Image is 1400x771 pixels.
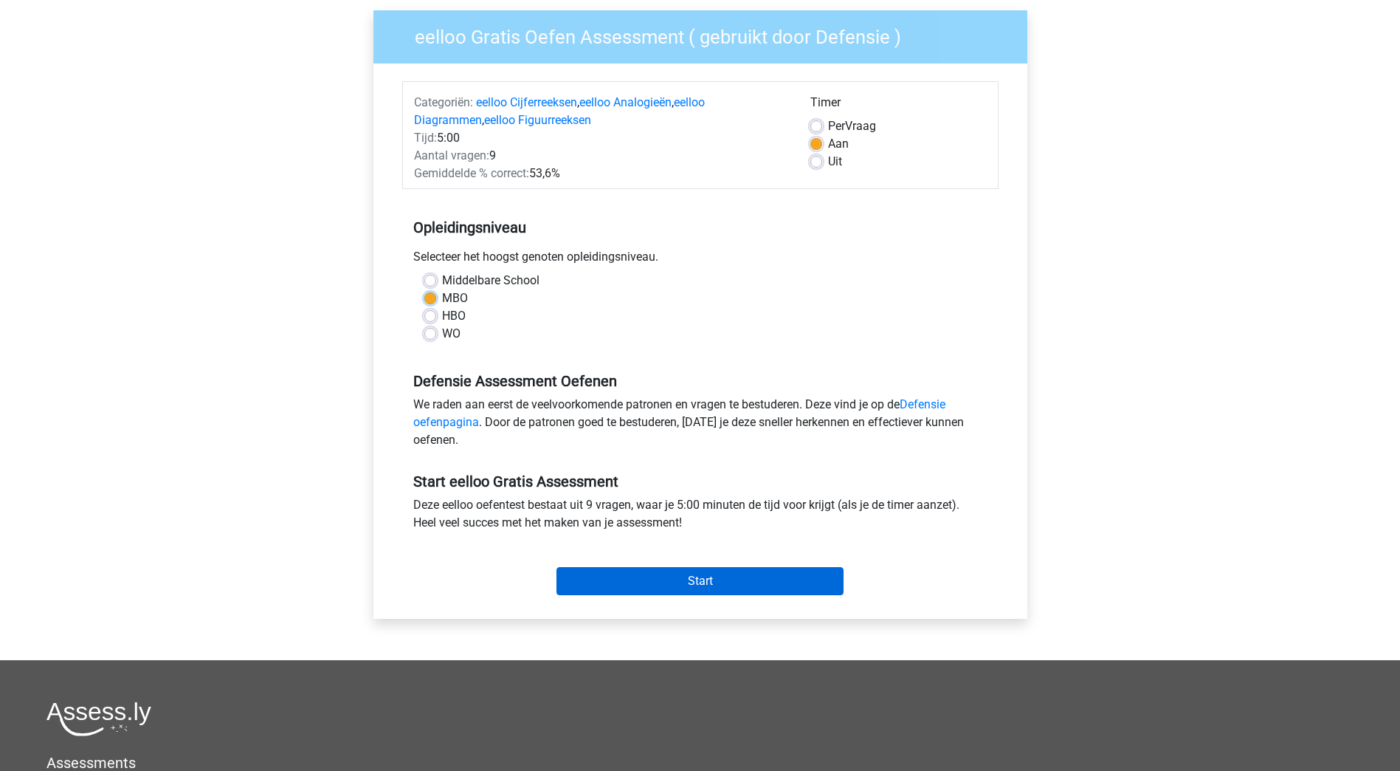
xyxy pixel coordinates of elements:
h5: Opleidingsniveau [413,213,987,242]
label: Vraag [828,117,876,135]
span: Categoriën: [414,95,473,109]
label: Aan [828,135,849,153]
div: 9 [403,147,799,165]
div: , , , [403,94,799,129]
h5: Start eelloo Gratis Assessment [413,473,987,490]
label: Uit [828,153,842,171]
div: Deze eelloo oefentest bestaat uit 9 vragen, waar je 5:00 minuten de tijd voor krijgt (als je de t... [402,496,999,538]
h5: Defensie Assessment Oefenen [413,372,987,390]
label: WO [442,325,461,343]
label: Middelbare School [442,272,539,289]
label: MBO [442,289,468,307]
span: Aantal vragen: [414,148,489,162]
a: eelloo Cijferreeksen [476,95,577,109]
div: 53,6% [403,165,799,182]
div: 5:00 [403,129,799,147]
span: Per [828,119,845,133]
a: eelloo Figuurreeksen [484,113,591,127]
span: Tijd: [414,131,437,145]
div: We raden aan eerst de veelvoorkomende patronen en vragen te bestuderen. Deze vind je op de . Door... [402,396,999,455]
a: eelloo Analogieën [579,95,672,109]
div: Selecteer het hoogst genoten opleidingsniveau. [402,248,999,272]
img: Assessly logo [46,702,151,736]
input: Start [556,567,844,595]
h3: eelloo Gratis Oefen Assessment ( gebruikt door Defensie ) [397,20,1016,49]
span: Gemiddelde % correct: [414,166,529,180]
div: Timer [810,94,987,117]
label: HBO [442,307,466,325]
